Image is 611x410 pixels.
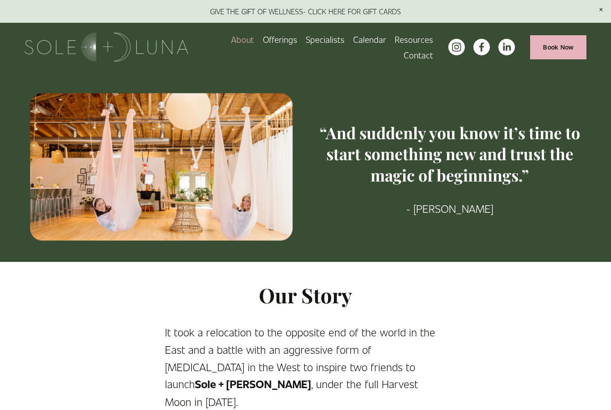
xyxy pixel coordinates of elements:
a: instagram-unauth [448,39,465,55]
a: Contact [404,47,433,63]
p: - [PERSON_NAME] [313,200,587,217]
a: Calendar [353,32,386,47]
a: facebook-unauth [473,39,490,55]
a: Book Now [530,35,586,59]
a: Specialists [306,32,345,47]
span: Resources [395,33,433,46]
h2: Our Story [165,282,446,308]
a: folder dropdown [395,32,433,47]
strong: Sole + [PERSON_NAME] [195,377,311,391]
a: folder dropdown [263,32,297,47]
a: LinkedIn [498,39,515,55]
h3: “And suddenly you know it’s time to start something new and trust the magic of beginnings.” [313,122,587,186]
img: Sole + Luna [25,33,189,62]
a: About [231,32,254,47]
span: Offerings [263,33,297,46]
